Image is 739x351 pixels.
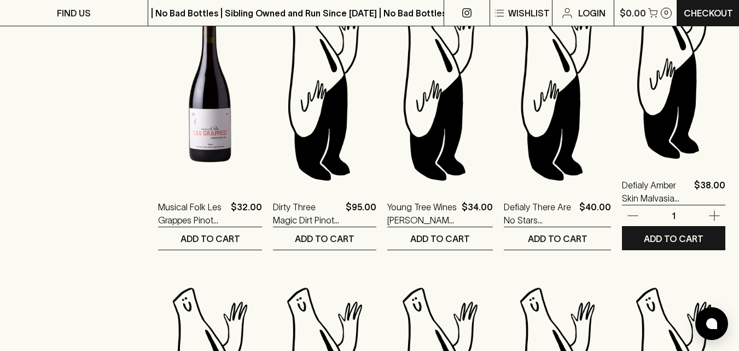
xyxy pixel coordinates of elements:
a: Dirty Three Magic Dirt Pinot Noir 2024 [273,200,341,227]
a: Young Tree Wines [PERSON_NAME] 2023 [387,200,457,227]
p: $34.00 [462,200,493,227]
p: ADD TO CART [295,232,354,245]
p: ADD TO CART [528,232,587,245]
button: ADD TO CART [158,227,262,250]
a: Defialy There Are No Stars Grenache Syrah 2024 [504,200,575,227]
p: Wishlist [508,7,550,20]
button: ADD TO CART [273,227,376,250]
p: 1 [661,210,687,222]
p: Login [578,7,606,20]
a: Musical Folk Les Grappes Pinot Noir 2025 [158,200,226,227]
button: ADD TO CART [504,227,611,250]
button: ADD TO CART [387,227,493,250]
img: bubble-icon [706,318,717,329]
p: Checkout [684,7,733,20]
p: $32.00 [231,200,262,227]
a: Defialy Amber Skin Malvasia Falaghina Moscato 2024 [622,179,690,205]
p: ADD TO CART [410,232,470,245]
p: FIND US [57,7,91,20]
p: 0 [664,10,668,16]
button: ADD TO CART [622,227,725,250]
p: $0.00 [620,7,646,20]
p: ADD TO CART [644,232,703,245]
p: $95.00 [346,200,376,227]
p: ADD TO CART [181,232,240,245]
p: $40.00 [579,200,611,227]
p: $38.00 [694,179,725,205]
